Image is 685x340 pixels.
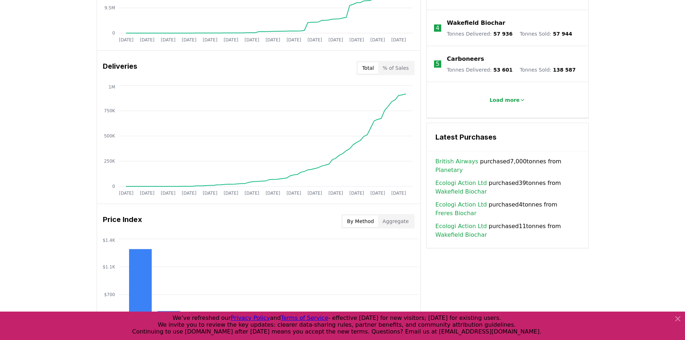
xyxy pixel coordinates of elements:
[202,191,217,196] tspan: [DATE]
[104,133,115,139] tspan: 500K
[447,66,513,73] p: Tonnes Delivered :
[349,191,364,196] tspan: [DATE]
[435,222,580,239] span: purchased 11 tonnes from
[112,184,115,189] tspan: 0
[489,96,520,104] p: Load more
[109,85,115,90] tspan: 1M
[245,191,259,196] tspan: [DATE]
[370,191,385,196] tspan: [DATE]
[436,24,439,32] p: 4
[328,37,343,42] tspan: [DATE]
[435,231,487,239] a: Wakefield Biochar
[520,30,572,37] p: Tonnes Sold :
[265,37,280,42] tspan: [DATE]
[435,179,487,187] a: Ecologi Action Ltd
[370,37,385,42] tspan: [DATE]
[103,214,142,228] h3: Price Index
[104,292,115,297] tspan: $700
[104,108,115,113] tspan: 750K
[286,37,301,42] tspan: [DATE]
[447,55,484,63] a: Carboneers
[104,5,115,10] tspan: 9.5M
[245,37,259,42] tspan: [DATE]
[286,191,301,196] tspan: [DATE]
[102,238,115,243] tspan: $1.4K
[349,37,364,42] tspan: [DATE]
[553,31,572,37] span: 57 944
[140,37,154,42] tspan: [DATE]
[435,179,580,196] span: purchased 39 tonnes from
[484,93,531,107] button: Load more
[307,191,322,196] tspan: [DATE]
[224,191,238,196] tspan: [DATE]
[140,191,154,196] tspan: [DATE]
[328,191,343,196] tspan: [DATE]
[112,31,115,36] tspan: 0
[103,61,137,75] h3: Deliveries
[224,37,238,42] tspan: [DATE]
[435,209,476,218] a: Freres Biochar
[119,37,133,42] tspan: [DATE]
[102,264,115,269] tspan: $1.1K
[435,132,580,142] h3: Latest Purchases
[343,216,378,227] button: By Method
[436,60,439,68] p: 5
[435,200,580,218] span: purchased 4 tonnes from
[378,216,413,227] button: Aggregate
[493,67,513,73] span: 53 601
[520,66,576,73] p: Tonnes Sold :
[435,157,580,174] span: purchased 7,000 tonnes from
[435,222,487,231] a: Ecologi Action Ltd
[265,191,280,196] tspan: [DATE]
[358,62,378,74] button: Total
[435,200,487,209] a: Ecologi Action Ltd
[378,62,413,74] button: % of Sales
[182,37,196,42] tspan: [DATE]
[161,191,175,196] tspan: [DATE]
[202,37,217,42] tspan: [DATE]
[161,37,175,42] tspan: [DATE]
[104,159,115,164] tspan: 250K
[447,30,513,37] p: Tonnes Delivered :
[391,37,406,42] tspan: [DATE]
[435,157,478,166] a: British Airways
[435,166,463,174] a: Planetary
[447,19,505,27] a: Wakefield Biochar
[493,31,513,37] span: 57 936
[307,37,322,42] tspan: [DATE]
[435,187,487,196] a: Wakefield Biochar
[391,191,406,196] tspan: [DATE]
[182,191,196,196] tspan: [DATE]
[553,67,576,73] span: 138 587
[119,191,133,196] tspan: [DATE]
